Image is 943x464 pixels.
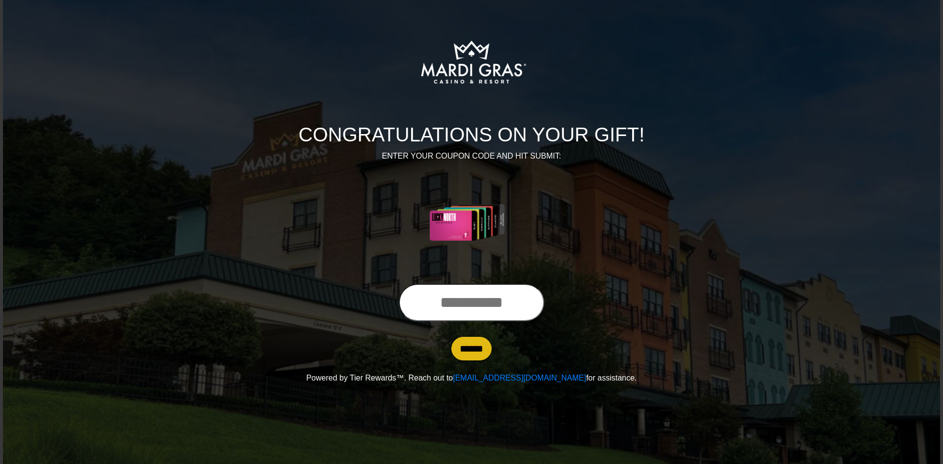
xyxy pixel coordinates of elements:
[406,174,537,272] img: Center Image
[306,374,637,382] span: Powered by Tier Rewards™. Reach out to for assistance.
[199,150,744,162] p: ENTER YOUR COUPON CODE AND HIT SUBMIT:
[199,123,744,146] h1: CONGRATULATIONS ON YOUR GIFT!
[453,374,586,382] a: [EMAIL_ADDRESS][DOMAIN_NAME]
[384,13,559,111] img: Logo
